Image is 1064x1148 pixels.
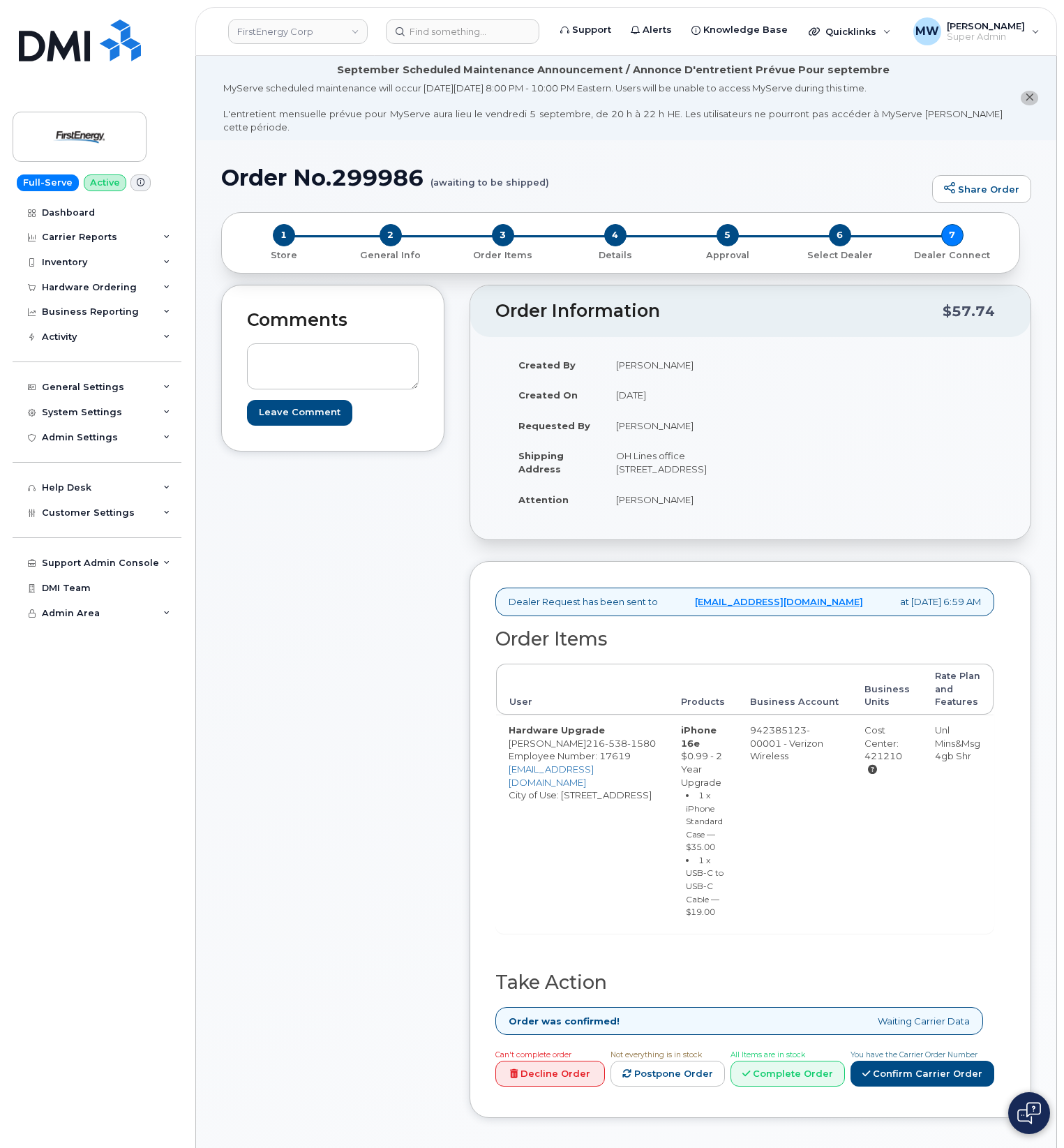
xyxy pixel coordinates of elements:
[851,1061,994,1087] a: Confirm Carrier Order
[334,246,447,261] a: 2 General Info
[922,715,994,932] td: Unl Mins&Msg 4gb Shr
[1021,91,1038,105] button: close notification
[447,246,559,261] a: 3 Order Items
[717,224,739,246] span: 5
[495,1061,605,1087] a: Decline Order
[668,664,737,715] th: Products
[495,1050,571,1059] span: Can't complete order
[495,629,994,650] h2: Order Items
[784,246,896,261] a: 6 Select Dealer
[864,724,910,775] div: Cost Center: 421210
[564,249,666,262] p: Details
[604,380,740,410] td: [DATE]
[239,249,329,262] p: Store
[730,1061,845,1087] a: Complete Order
[509,763,594,788] a: [EMAIL_ADDRESS][DOMAIN_NAME]
[851,1050,977,1059] span: You have the Carrier Order Number
[452,249,553,262] p: Order Items
[221,165,925,190] h1: Order No.299986
[509,1015,620,1028] strong: Order was confirmed!
[430,165,549,187] small: (awaiting to be shipped)
[223,82,1003,133] div: MyServe scheduled maintenance will occur [DATE][DATE] 8:00 PM - 10:00 PM Eastern. Users will be u...
[518,420,590,431] strong: Requested By
[789,249,890,262] p: Select Dealer
[495,301,943,321] h2: Order Information
[610,1050,702,1059] span: Not everything is in stock
[495,972,994,993] h2: Take Action
[496,715,668,932] td: [PERSON_NAME] City of Use: [STREET_ADDRESS]
[686,855,724,917] small: 1 x USB-C to USB-C Cable — $19.00
[671,246,784,261] a: 5 Approval
[492,224,514,246] span: 3
[247,311,419,330] h2: Comments
[604,224,627,246] span: 4
[681,724,717,749] strong: iPhone 16e
[509,724,605,736] strong: Hardware Upgrade
[509,750,631,761] span: Employee Number: 17619
[922,664,994,715] th: Rate Plan and Features
[932,175,1031,203] a: Share Order
[604,440,740,484] td: OH Lines office [STREET_ADDRESS]
[273,224,295,246] span: 1
[247,400,352,426] input: Leave Comment
[686,790,723,852] small: 1 x iPhone Standard Case — $35.00
[337,63,890,77] div: September Scheduled Maintenance Announcement / Annonce D'entretient Prévue Pour septembre
[852,664,922,715] th: Business Units
[518,450,564,475] strong: Shipping Address
[730,1050,805,1059] span: All Items are in stock
[233,246,334,261] a: 1 Store
[518,494,569,505] strong: Attention
[668,715,737,932] td: $0.99 - 2 Year Upgrade
[627,738,656,749] span: 1580
[604,484,740,515] td: [PERSON_NAME]
[586,738,656,749] span: 216
[604,350,740,380] td: [PERSON_NAME]
[559,246,671,261] a: 4 Details
[340,249,441,262] p: General Info
[496,664,668,715] th: User
[495,1007,983,1036] div: Waiting Carrier Data
[677,249,778,262] p: Approval
[943,298,995,325] div: $57.74
[605,738,627,749] span: 538
[518,359,576,371] strong: Created By
[695,595,863,609] a: [EMAIL_ADDRESS][DOMAIN_NAME]
[610,1061,725,1087] a: Postpone Order
[604,410,740,441] td: [PERSON_NAME]
[829,224,851,246] span: 6
[495,588,994,616] div: Dealer Request has been sent to at [DATE] 6:59 AM
[1017,1102,1041,1124] img: Open chat
[518,389,578,401] strong: Created On
[737,715,851,932] td: 942385123-00001 - Verizon Wireless
[737,664,851,715] th: Business Account
[380,224,402,246] span: 2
